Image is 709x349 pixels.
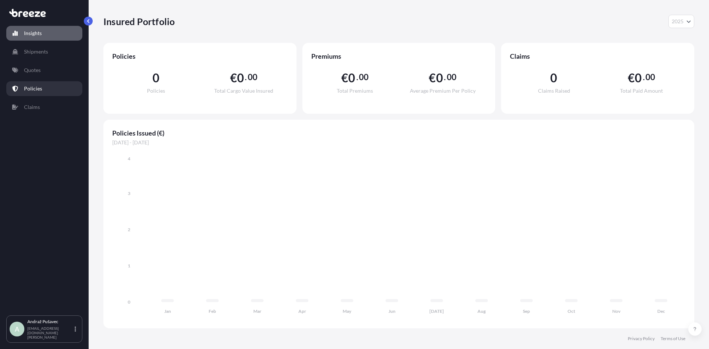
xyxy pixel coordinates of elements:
[24,85,42,92] p: Policies
[128,263,130,268] tspan: 1
[6,100,82,114] a: Claims
[6,44,82,59] a: Shipments
[436,72,443,84] span: 0
[6,63,82,78] a: Quotes
[24,103,40,111] p: Claims
[668,15,694,28] button: Year Selector
[444,74,446,80] span: .
[477,308,486,314] tspan: Aug
[628,72,635,84] span: €
[103,16,175,27] p: Insured Portfolio
[24,48,48,55] p: Shipments
[209,308,216,314] tspan: Feb
[657,308,665,314] tspan: Dec
[112,139,685,146] span: [DATE] - [DATE]
[15,325,19,333] span: A
[538,88,570,93] span: Claims Raised
[672,18,684,25] span: 2025
[27,319,73,325] p: Andraž Pušavec
[237,72,244,84] span: 0
[635,72,642,84] span: 0
[645,74,655,80] span: 00
[153,72,160,84] span: 0
[628,336,655,342] a: Privacy Policy
[128,156,130,161] tspan: 4
[568,308,575,314] tspan: Oct
[661,336,685,342] a: Terms of Use
[248,74,257,80] span: 00
[311,52,487,61] span: Premiums
[24,30,42,37] p: Insights
[245,74,247,80] span: .
[510,52,685,61] span: Claims
[128,191,130,196] tspan: 3
[550,72,557,84] span: 0
[253,308,261,314] tspan: Mar
[447,74,456,80] span: 00
[214,88,273,93] span: Total Cargo Value Insured
[341,72,348,84] span: €
[164,308,171,314] tspan: Jan
[112,52,288,61] span: Policies
[612,308,621,314] tspan: Nov
[343,308,352,314] tspan: May
[112,129,685,137] span: Policies Issued (€)
[298,308,306,314] tspan: Apr
[348,72,355,84] span: 0
[27,326,73,339] p: [EMAIL_ADDRESS][DOMAIN_NAME][PERSON_NAME]
[429,72,436,84] span: €
[6,26,82,41] a: Insights
[337,88,373,93] span: Total Premiums
[6,81,82,96] a: Policies
[429,308,444,314] tspan: [DATE]
[147,88,165,93] span: Policies
[24,66,41,74] p: Quotes
[359,74,369,80] span: 00
[643,74,645,80] span: .
[128,299,130,305] tspan: 0
[523,308,530,314] tspan: Sep
[230,72,237,84] span: €
[620,88,663,93] span: Total Paid Amount
[388,308,395,314] tspan: Jun
[356,74,358,80] span: .
[128,227,130,232] tspan: 2
[410,88,476,93] span: Average Premium Per Policy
